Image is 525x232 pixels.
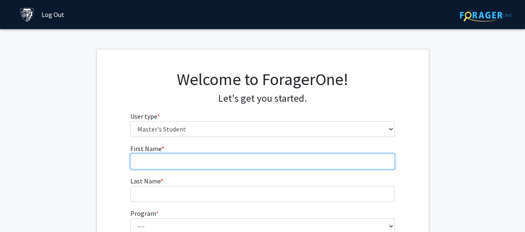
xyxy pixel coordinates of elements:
span: Last Name [130,177,161,185]
iframe: Chat [6,195,35,226]
span: First Name [130,144,161,153]
h4: Let's get you started. [130,93,395,105]
h1: Welcome to ForagerOne! [130,69,395,89]
img: ForagerOne Logo [460,9,512,22]
label: User type [130,111,160,121]
img: Johns Hopkins University Logo [20,7,34,22]
label: Program [130,208,159,218]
